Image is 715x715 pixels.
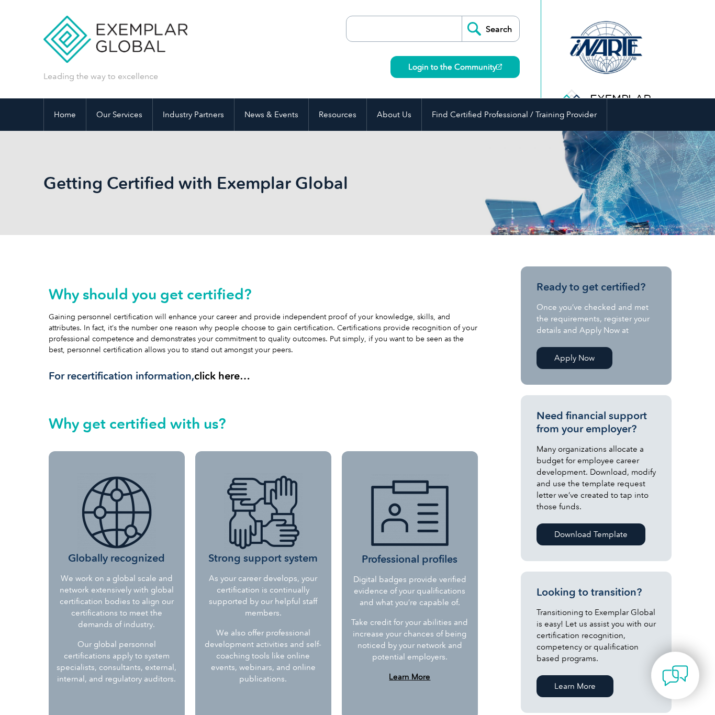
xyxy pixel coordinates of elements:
input: Search [462,16,519,41]
a: click here… [194,370,250,382]
p: Take credit for your abilities and increase your chances of being noticed by your network and pot... [351,617,469,663]
a: Download Template [537,523,645,545]
h3: Professional profiles [351,474,469,566]
img: contact-chat.png [662,663,688,689]
h2: Why should you get certified? [49,286,478,303]
a: Home [44,98,86,131]
a: Learn More [537,675,613,697]
h3: Strong support system [203,473,323,565]
a: About Us [367,98,421,131]
p: Once you’ve checked and met the requirements, register your details and Apply Now at [537,301,656,336]
p: We also offer professional development activities and self-coaching tools like online events, web... [203,627,323,685]
p: Transitioning to Exemplar Global is easy! Let us assist you with our certification recognition, c... [537,607,656,664]
a: Our Services [86,98,152,131]
p: Leading the way to excellence [43,71,158,82]
p: Digital badges provide verified evidence of your qualifications and what you’re capable of. [351,574,469,608]
p: We work on a global scale and network extensively with global certification bodies to align our c... [57,573,177,630]
h3: Need financial support from your employer? [537,409,656,435]
a: Resources [309,98,366,131]
a: News & Events [234,98,308,131]
a: Find Certified Professional / Training Provider [422,98,607,131]
h2: Why get certified with us? [49,415,478,432]
h3: Globally recognized [57,473,177,565]
p: As your career develops, your certification is continually supported by our helpful staff members. [203,573,323,619]
h1: Getting Certified with Exemplar Global [43,173,445,193]
a: Industry Partners [153,98,234,131]
a: Login to the Community [390,56,520,78]
a: Learn More [389,672,430,682]
h3: For recertification information, [49,370,478,383]
img: open_square.png [496,64,502,70]
p: Many organizations allocate a budget for employee career development. Download, modify and use th... [537,443,656,512]
a: Apply Now [537,347,612,369]
h3: Looking to transition? [537,586,656,599]
h3: Ready to get certified? [537,281,656,294]
p: Our global personnel certifications apply to system specialists, consultants, external, internal,... [57,639,177,685]
div: Gaining personnel certification will enhance your career and provide independent proof of your kn... [49,286,478,383]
